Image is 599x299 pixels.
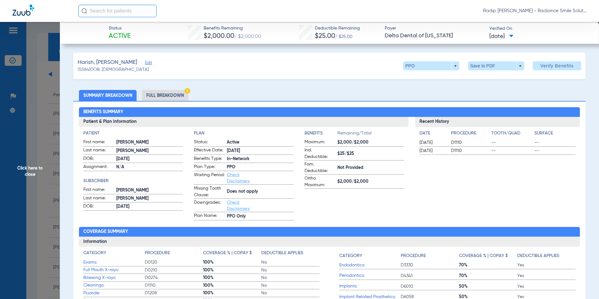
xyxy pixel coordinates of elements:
[83,178,183,184] h4: Subscriber
[534,148,576,154] span: --
[339,283,401,290] span: Implants:
[401,283,459,290] span: D6010
[194,185,225,198] span: Missing Tooth Clause:
[116,187,183,194] span: [PERSON_NAME]
[83,186,114,194] span: First name:
[83,267,145,273] span: Full Mouth X-rays:
[116,164,183,170] span: N/A
[234,34,261,39] span: / $2,000.00
[419,130,446,137] h4: Date
[83,195,114,202] span: Last name:
[83,147,114,155] span: Last name:
[78,5,157,17] input: Search for patients
[227,156,294,162] span: In-Network
[459,262,517,268] span: 70%
[194,164,225,171] span: Plan Type:
[109,32,131,41] span: Active
[451,148,489,154] span: D1110
[145,275,203,281] span: D0274
[145,250,203,259] app-breakdown-title: Procedure
[145,282,203,289] span: D1110
[83,155,114,163] span: DOB:
[540,63,574,68] span: Verify Benefits
[305,175,335,188] span: Ortho Maximum:
[337,165,404,171] span: Not Provided
[385,32,484,40] span: Delta Dental of [US_STATE]
[204,33,234,39] span: $2,000.00
[185,88,190,94] img: Hazard
[305,130,337,137] h4: Benefits
[79,237,580,247] h3: Information
[261,282,320,289] span: No
[337,150,404,157] span: $25/$25
[227,173,250,183] a: Check Disclaimers
[534,130,576,137] h4: Surface
[337,130,404,139] span: Remaining/Total
[451,130,489,137] h4: Procedure
[489,33,513,40] span: [DATE]
[305,161,335,174] span: Fam. Deductible:
[227,213,294,220] span: PPO Only
[81,8,87,14] img: Search Icon
[194,130,294,137] h4: Plan
[79,90,137,101] li: Summary Breakdown
[261,275,320,281] span: No
[203,250,261,259] app-breakdown-title: Coverage % | Copay $
[204,25,261,32] span: Benefits Remaining
[261,250,320,259] app-breakdown-title: Deductible Applies
[459,253,508,259] h4: Coverage % | Copay $
[305,139,335,146] span: Maximum:
[568,269,599,299] iframe: Chat Widget
[403,61,459,70] button: PPO
[145,267,203,273] span: D0210
[83,250,145,259] app-breakdown-title: Category
[116,203,183,210] span: [DATE]
[491,130,532,139] app-breakdown-title: Tooth/Quad
[517,273,576,279] span: Yes
[401,273,459,279] span: D4341
[203,282,261,289] span: 100%
[79,227,580,237] h2: Coverage Summary
[83,275,145,281] span: Bitewing X-rays:
[79,117,409,127] h3: Patient & Plan Information
[145,250,170,256] h4: Procedure
[339,262,401,269] span: Endodontics:
[419,139,446,146] span: [DATE]
[227,139,294,146] span: Active
[305,130,337,139] app-breakdown-title: Benefits
[339,250,401,261] app-breakdown-title: Category
[145,290,203,296] span: D1208
[339,272,401,279] span: Periodontics:
[116,139,183,146] span: [PERSON_NAME]
[419,130,446,139] app-breakdown-title: Date
[489,25,589,32] span: Verified On
[517,253,559,259] h4: Deductible Applies
[145,60,151,66] span: Edit
[451,139,489,146] span: D1110
[145,259,203,265] span: D0120
[194,199,225,212] span: Downgrades:
[385,25,484,32] span: Payer
[517,283,576,290] span: Yes
[459,250,517,261] app-breakdown-title: Coverage % | Copay $
[517,262,576,268] span: Yes
[491,130,532,137] h4: Tooth/Quad
[337,178,404,185] span: $2,000/$2,000
[194,155,225,163] span: Benefits Type:
[116,148,183,154] span: [PERSON_NAME]
[534,130,576,139] app-breakdown-title: Surface
[261,250,303,256] h4: Deductible Applies
[491,139,532,146] span: --
[116,156,183,162] span: [DATE]
[261,267,320,273] span: No
[83,130,183,137] h4: Patient
[339,253,362,259] h4: Category
[491,148,532,154] span: --
[459,273,517,279] span: 70%
[305,147,335,160] span: Ind. Deductible:
[83,139,114,146] span: First name:
[203,267,261,273] span: 100%
[315,25,360,32] span: Deductible Remaining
